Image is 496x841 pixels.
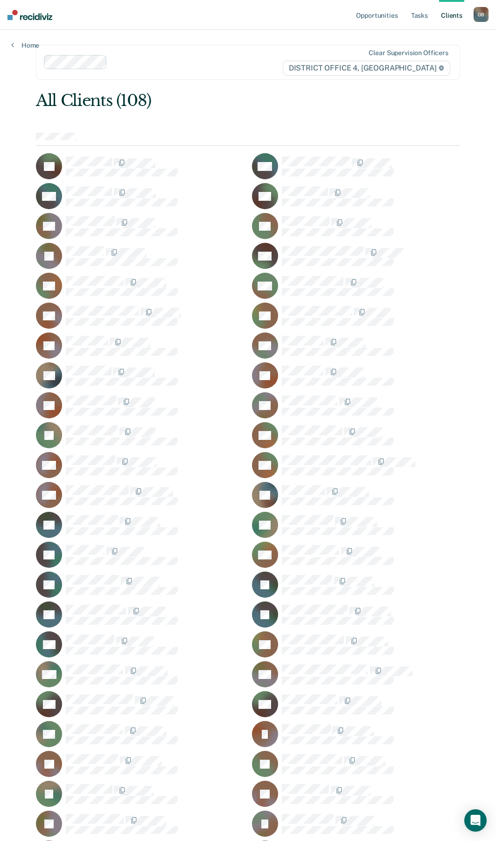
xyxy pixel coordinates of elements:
div: O B [474,7,489,22]
div: Open Intercom Messenger [464,809,487,832]
span: DISTRICT OFFICE 4, [GEOGRAPHIC_DATA] [283,61,450,76]
img: Recidiviz [7,10,52,20]
div: Clear supervision officers [369,49,448,57]
div: All Clients (108) [36,91,375,110]
a: Home [11,41,39,49]
button: OB [474,7,489,22]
